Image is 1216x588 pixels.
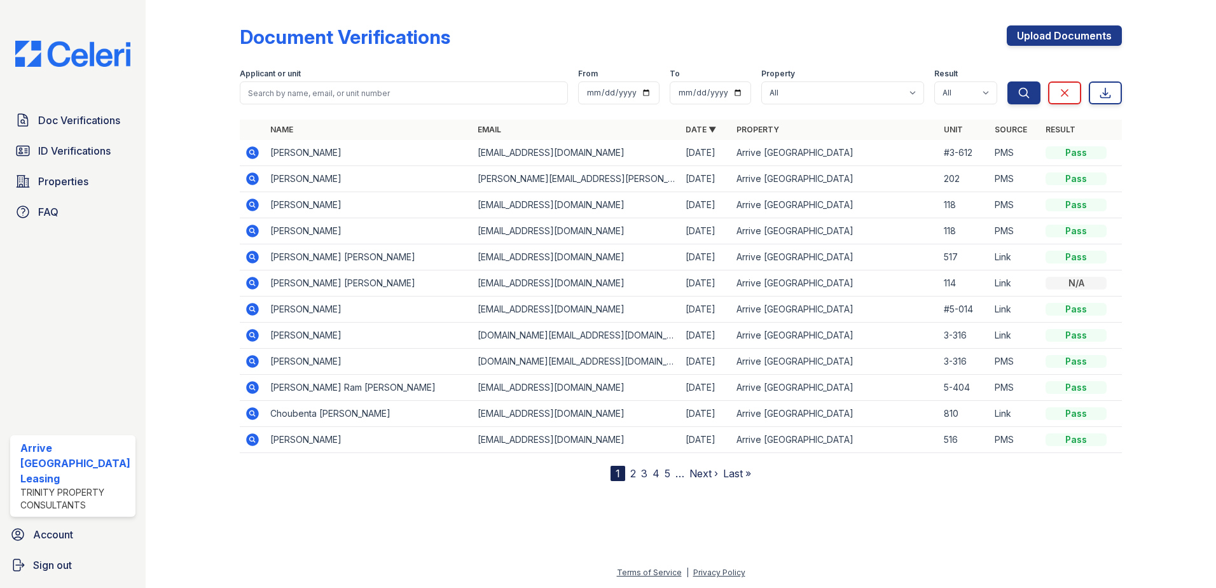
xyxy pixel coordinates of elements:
td: Arrive [GEOGRAPHIC_DATA] [731,349,939,375]
a: 4 [653,467,660,480]
label: Property [761,69,795,79]
div: Pass [1046,251,1107,263]
td: Link [990,297,1040,323]
a: Terms of Service [617,568,682,577]
label: Applicant or unit [240,69,301,79]
td: [DATE] [681,270,731,297]
td: [PERSON_NAME] Ram [PERSON_NAME] [265,375,473,401]
div: Pass [1046,381,1107,394]
td: Link [990,323,1040,349]
td: [DATE] [681,349,731,375]
td: Link [990,401,1040,427]
img: CE_Logo_Blue-a8612792a0a2168367f1c8372b55b34899dd931a85d93a1a3d3e32e68fde9ad4.png [5,41,141,67]
td: 810 [939,401,990,427]
td: 202 [939,166,990,192]
label: To [670,69,680,79]
td: Arrive [GEOGRAPHIC_DATA] [731,192,939,218]
span: FAQ [38,204,59,220]
span: Doc Verifications [38,113,120,128]
td: #5-014 [939,297,990,323]
div: Pass [1046,199,1107,211]
td: [PERSON_NAME] [265,140,473,166]
td: [PERSON_NAME] [265,192,473,218]
a: Privacy Policy [693,568,745,577]
td: Arrive [GEOGRAPHIC_DATA] [731,427,939,453]
td: [DATE] [681,297,731,323]
span: Account [33,527,73,542]
td: 5-404 [939,375,990,401]
td: [PERSON_NAME] [265,218,473,244]
a: Source [995,125,1027,134]
td: [DATE] [681,244,731,270]
td: [PERSON_NAME] [265,349,473,375]
td: 3-316 [939,349,990,375]
a: Name [270,125,293,134]
td: [DATE] [681,323,731,349]
td: 118 [939,192,990,218]
td: [PERSON_NAME] [265,166,473,192]
div: Pass [1046,225,1107,237]
a: Doc Verifications [10,108,135,133]
a: Result [1046,125,1075,134]
td: Link [990,244,1040,270]
td: [DATE] [681,375,731,401]
td: 118 [939,218,990,244]
a: Last » [723,467,751,480]
td: [DATE] [681,401,731,427]
div: 1 [611,466,625,481]
a: Email [478,125,501,134]
td: [EMAIL_ADDRESS][DOMAIN_NAME] [473,218,681,244]
td: Arrive [GEOGRAPHIC_DATA] [731,270,939,297]
td: [PERSON_NAME] [PERSON_NAME] [265,270,473,297]
td: PMS [990,427,1040,453]
td: Arrive [GEOGRAPHIC_DATA] [731,375,939,401]
td: PMS [990,192,1040,218]
td: [DATE] [681,192,731,218]
div: N/A [1046,277,1107,290]
div: Trinity Property Consultants [20,486,130,512]
td: Arrive [GEOGRAPHIC_DATA] [731,218,939,244]
td: [PERSON_NAME] [265,323,473,349]
td: Arrive [GEOGRAPHIC_DATA] [731,297,939,323]
div: Document Verifications [240,25,450,48]
div: | [686,568,689,577]
div: Pass [1046,433,1107,446]
td: Arrive [GEOGRAPHIC_DATA] [731,401,939,427]
div: Pass [1046,146,1107,159]
td: [EMAIL_ADDRESS][DOMAIN_NAME] [473,270,681,297]
div: Pass [1046,303,1107,316]
a: FAQ [10,199,135,225]
td: [DATE] [681,166,731,192]
td: [EMAIL_ADDRESS][DOMAIN_NAME] [473,244,681,270]
td: [PERSON_NAME] [265,297,473,323]
td: [DATE] [681,427,731,453]
td: [DOMAIN_NAME][EMAIL_ADDRESS][DOMAIN_NAME] [473,349,681,375]
td: [PERSON_NAME] [PERSON_NAME] [265,244,473,270]
a: Unit [944,125,963,134]
a: Property [736,125,779,134]
label: From [578,69,598,79]
td: [PERSON_NAME] [265,427,473,453]
td: [EMAIL_ADDRESS][DOMAIN_NAME] [473,297,681,323]
td: [EMAIL_ADDRESS][DOMAIN_NAME] [473,427,681,453]
td: [DOMAIN_NAME][EMAIL_ADDRESS][DOMAIN_NAME] [473,323,681,349]
a: 2 [630,467,636,480]
td: [EMAIL_ADDRESS][DOMAIN_NAME] [473,140,681,166]
td: Arrive [GEOGRAPHIC_DATA] [731,140,939,166]
div: Pass [1046,355,1107,368]
td: [EMAIL_ADDRESS][DOMAIN_NAME] [473,375,681,401]
td: Choubenta [PERSON_NAME] [265,401,473,427]
td: Arrive [GEOGRAPHIC_DATA] [731,166,939,192]
a: Sign out [5,552,141,578]
td: 517 [939,244,990,270]
td: Link [990,270,1040,297]
span: Sign out [33,557,72,573]
td: Arrive [GEOGRAPHIC_DATA] [731,323,939,349]
td: 114 [939,270,990,297]
a: Next › [689,467,718,480]
td: PMS [990,218,1040,244]
td: [DATE] [681,218,731,244]
a: 3 [641,467,647,480]
a: Account [5,522,141,547]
